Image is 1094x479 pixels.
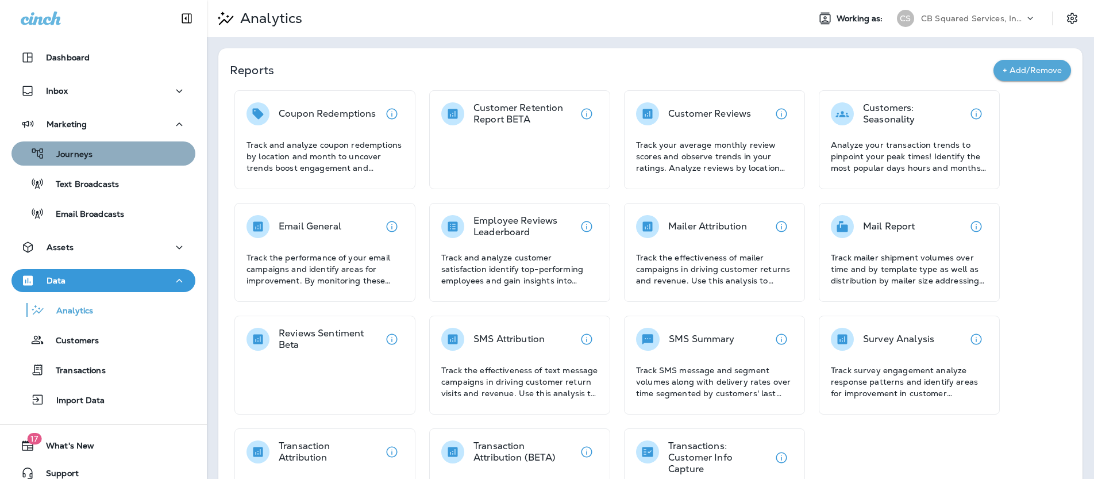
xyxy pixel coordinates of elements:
p: Reports [230,62,993,78]
p: Journeys [45,150,93,160]
button: View details [770,328,793,351]
button: Journeys [11,141,195,166]
p: Dashboard [46,53,90,62]
p: Analyze your transaction trends to pinpoint your peak times! Identify the most popular days hours... [831,139,988,174]
p: Email General [279,221,341,232]
button: View details [575,102,598,125]
button: View details [770,102,793,125]
p: Transactions: Customer Info Capture [668,440,770,475]
p: Track your average monthly review scores and observe trends in your ratings. Analyze reviews by l... [636,139,793,174]
p: Customers: Seasonality [863,102,965,125]
p: Transaction Attribution [279,440,380,463]
button: View details [380,440,403,463]
p: Transaction Attribution (BETA) [473,440,575,463]
p: Track survey engagement analyze response patterns and identify areas for improvement in customer ... [831,365,988,399]
p: Track SMS message and segment volumes along with delivery rates over time segmented by customers'... [636,365,793,399]
p: SMS Attribution [473,334,545,345]
button: 17What's New [11,434,195,457]
button: Inbox [11,79,195,102]
button: Text Broadcasts [11,171,195,196]
span: 17 [27,433,41,444]
p: Track the effectiveness of mailer campaigns in driving customer returns and revenue. Use this ana... [636,252,793,286]
button: Data [11,269,195,292]
button: View details [965,328,988,351]
p: Survey Analysis [863,334,934,345]
button: Dashboard [11,46,195,69]
p: Analytics [236,10,302,27]
button: Transactions [11,358,195,382]
p: Assets [47,243,74,252]
button: Customers [11,328,195,352]
p: Text Broadcasts [44,179,119,190]
div: CS [897,10,914,27]
p: Marketing [47,120,87,129]
p: Track the effectiveness of text message campaigns in driving customer return visits and revenue. ... [441,365,598,399]
p: Email Broadcasts [44,209,124,220]
p: Coupon Redemptions [279,108,376,120]
p: Customers [44,336,99,347]
p: Mail Report [863,221,915,232]
p: Data [47,276,66,285]
span: Working as: [837,14,885,24]
p: Customer Reviews [668,108,751,120]
p: Track and analyze customer satisfaction identify top-performing employees and gain insights into ... [441,252,598,286]
button: Email Broadcasts [11,201,195,225]
p: Analytics [45,306,93,317]
p: CB Squared Services, Incorporated dba Jiffy Lube [921,14,1024,23]
button: Assets [11,236,195,259]
button: + Add/Remove [993,60,1071,81]
p: Import Data [45,396,105,407]
button: View details [380,215,403,238]
button: Analytics [11,298,195,322]
p: Inbox [46,86,68,95]
button: View details [380,328,403,351]
button: View details [965,215,988,238]
p: Customer Retention Report BETA [473,102,575,125]
button: Collapse Sidebar [171,7,203,30]
p: Transactions [44,366,106,377]
span: What's New [34,441,94,455]
p: SMS Summary [669,334,735,345]
p: Reviews Sentiment Beta [279,328,380,351]
p: Track the performance of your email campaigns and identify areas for improvement. By monitoring t... [246,252,403,286]
p: Mailer Attribution [668,221,748,232]
p: Track mailer shipment volumes over time and by template type as well as distribution by mailer si... [831,252,988,286]
button: View details [575,440,598,463]
button: View details [575,215,598,238]
p: Employee Reviews Leaderboard [473,215,575,238]
button: View details [770,215,793,238]
button: View details [575,328,598,351]
button: Settings [1062,8,1083,29]
button: View details [380,102,403,125]
button: View details [965,102,988,125]
button: View details [770,446,793,469]
button: Import Data [11,388,195,412]
button: Marketing [11,113,195,136]
p: Track and analyze coupon redemptions by location and month to uncover trends boost engagement and... [246,139,403,174]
